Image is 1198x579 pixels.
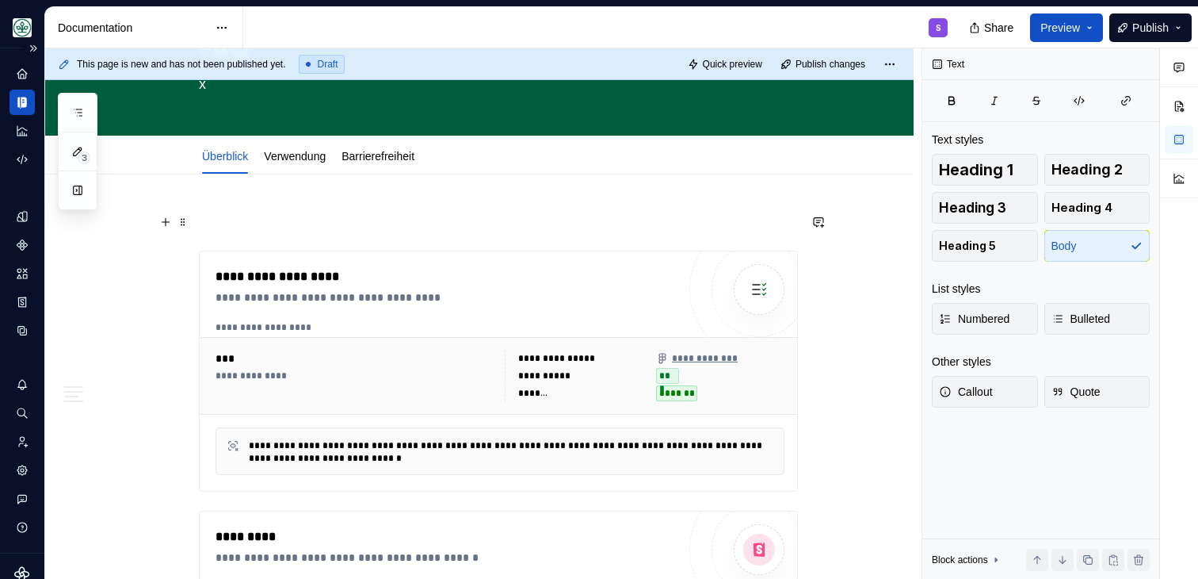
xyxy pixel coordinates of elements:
img: df5db9ef-aba0-4771-bf51-9763b7497661.png [13,18,32,37]
div: Block actions [932,549,1002,571]
a: Überblick [202,150,248,163]
div: Verwendung [258,139,332,172]
button: Preview [1030,13,1103,42]
button: Contact support [10,486,35,512]
a: Home [10,61,35,86]
button: Expand sidebar [22,37,44,59]
a: Invite team [10,429,35,454]
div: Documentation [58,20,208,36]
button: Quote [1044,376,1150,408]
span: This page is new and has not been published yet. [77,58,286,71]
span: Callout [939,384,993,400]
span: Numbered [939,311,1009,327]
a: Verwendung [264,150,326,163]
button: Heading 3 [932,192,1038,224]
span: 3 [78,151,90,164]
a: Data sources [10,318,35,343]
a: Design tokens [10,204,35,229]
button: Bulleted [1044,303,1150,335]
button: Callout [932,376,1038,408]
div: Block actions [932,554,988,566]
div: Text styles [932,132,983,148]
button: Share [961,13,1024,42]
div: Barrierefreiheit [335,139,421,172]
a: Components [10,232,35,258]
div: Other styles [932,354,991,370]
div: List styles [932,281,980,297]
a: Assets [10,261,35,286]
a: Settings [10,458,35,483]
span: Heading 5 [939,238,996,254]
a: Code automation [10,147,35,172]
button: Heading 1 [932,154,1038,186]
a: Analytics [10,118,35,144]
div: S [936,21,941,34]
span: Publish [1132,20,1169,36]
span: Heading 1 [939,162,1013,178]
button: Notifications [10,372,35,397]
button: Heading 2 [1044,154,1150,186]
span: Share [984,20,1013,36]
span: Publish changes [795,58,865,71]
button: Quick preview [683,53,769,75]
span: Draft [318,58,338,71]
div: Überblick [196,139,254,172]
span: Preview [1040,20,1080,36]
button: Publish [1109,13,1192,42]
textarea: x [196,71,795,97]
span: Quick preview [703,58,762,71]
button: Publish changes [776,53,872,75]
span: Bulleted [1051,311,1111,327]
span: Heading 4 [1051,200,1112,216]
span: Heading 2 [1051,162,1123,178]
button: Heading 5 [932,230,1038,262]
a: Documentation [10,90,35,115]
span: Quote [1051,384,1101,400]
button: Numbered [932,303,1038,335]
span: Heading 3 [939,200,1006,216]
button: Search ⌘K [10,401,35,426]
a: Barrierefreiheit [341,150,414,163]
a: Storybook stories [10,289,35,315]
button: Heading 4 [1044,192,1150,224]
